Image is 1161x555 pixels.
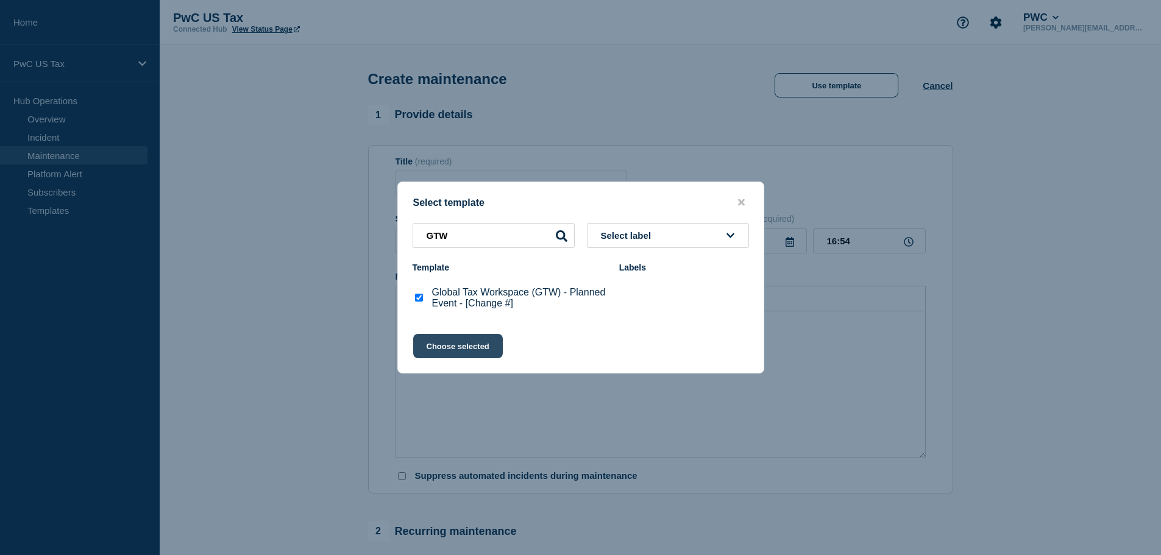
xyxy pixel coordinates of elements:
[587,223,749,248] button: Select label
[601,230,656,241] span: Select label
[413,263,607,272] div: Template
[398,197,764,208] div: Select template
[619,263,749,272] div: Labels
[413,223,575,248] input: Search templates & labels
[415,294,423,302] input: Global Tax Workspace (GTW) - Planned Event - [Change #] checkbox
[413,334,503,358] button: Choose selected
[432,287,607,309] p: Global Tax Workspace (GTW) - Planned Event - [Change #]
[734,197,748,208] button: close button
